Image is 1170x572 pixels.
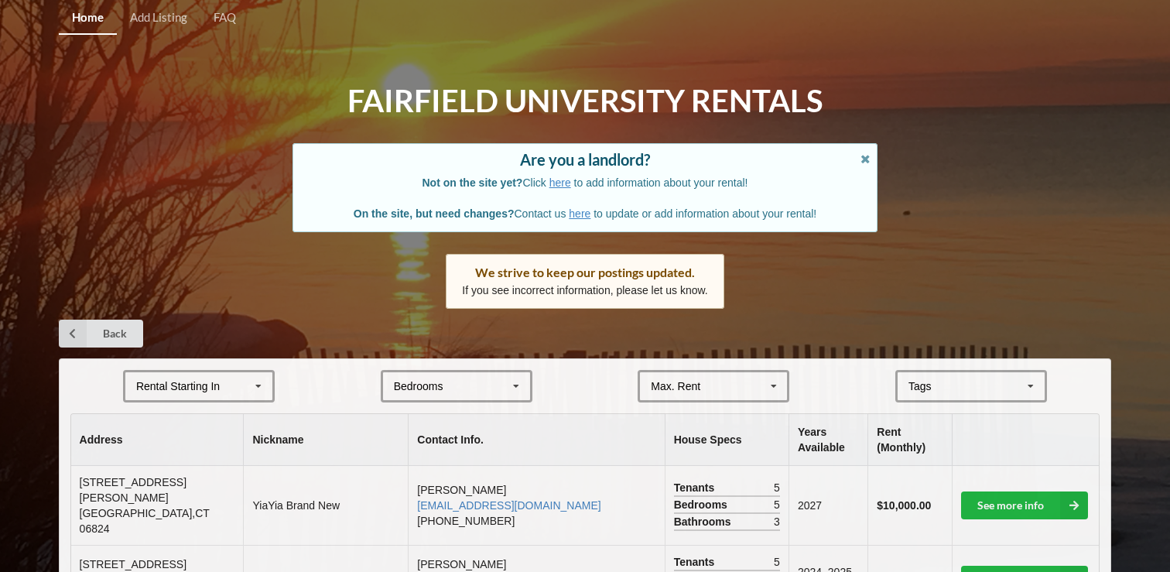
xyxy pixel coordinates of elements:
b: On the site, but need changes? [354,207,515,220]
b: Not on the site yet? [422,176,523,189]
td: YiaYia Brand New [243,466,408,545]
th: Years Available [789,414,867,466]
th: Nickname [243,414,408,466]
b: $10,000.00 [877,499,931,512]
span: 5 [774,480,780,495]
div: Max. Rent [651,381,700,392]
a: Home [59,2,117,35]
span: Bathrooms [674,514,735,529]
span: Contact us to update or add information about your rental! [354,207,816,220]
a: here [549,176,571,189]
span: 5 [774,497,780,512]
a: See more info [961,492,1088,519]
span: Click to add information about your rental! [422,176,748,189]
th: Address [71,414,244,466]
span: Tenants [674,554,719,570]
th: Contact Info. [408,414,664,466]
span: [GEOGRAPHIC_DATA] , CT 06824 [80,507,210,535]
div: Rental Starting In [136,381,220,392]
a: Back [59,320,143,348]
th: House Specs [665,414,789,466]
div: Tags [905,378,954,396]
a: here [569,207,590,220]
span: 5 [774,554,780,570]
p: If you see incorrect information, please let us know. [462,283,708,298]
th: Rent (Monthly) [867,414,952,466]
span: [STREET_ADDRESS] [80,558,186,570]
td: 2027 [789,466,867,545]
div: We strive to keep our postings updated. [462,265,708,280]
a: Add Listing [117,2,200,35]
span: Bedrooms [674,497,731,512]
h1: Fairfield University Rentals [347,81,823,121]
span: [STREET_ADDRESS][PERSON_NAME] [80,476,186,504]
span: Tenants [674,480,719,495]
a: [EMAIL_ADDRESS][DOMAIN_NAME] [417,499,600,512]
div: Bedrooms [394,381,443,392]
span: 3 [774,514,780,529]
td: [PERSON_NAME] [PHONE_NUMBER] [408,466,664,545]
div: Are you a landlord? [309,152,861,167]
a: FAQ [200,2,249,35]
